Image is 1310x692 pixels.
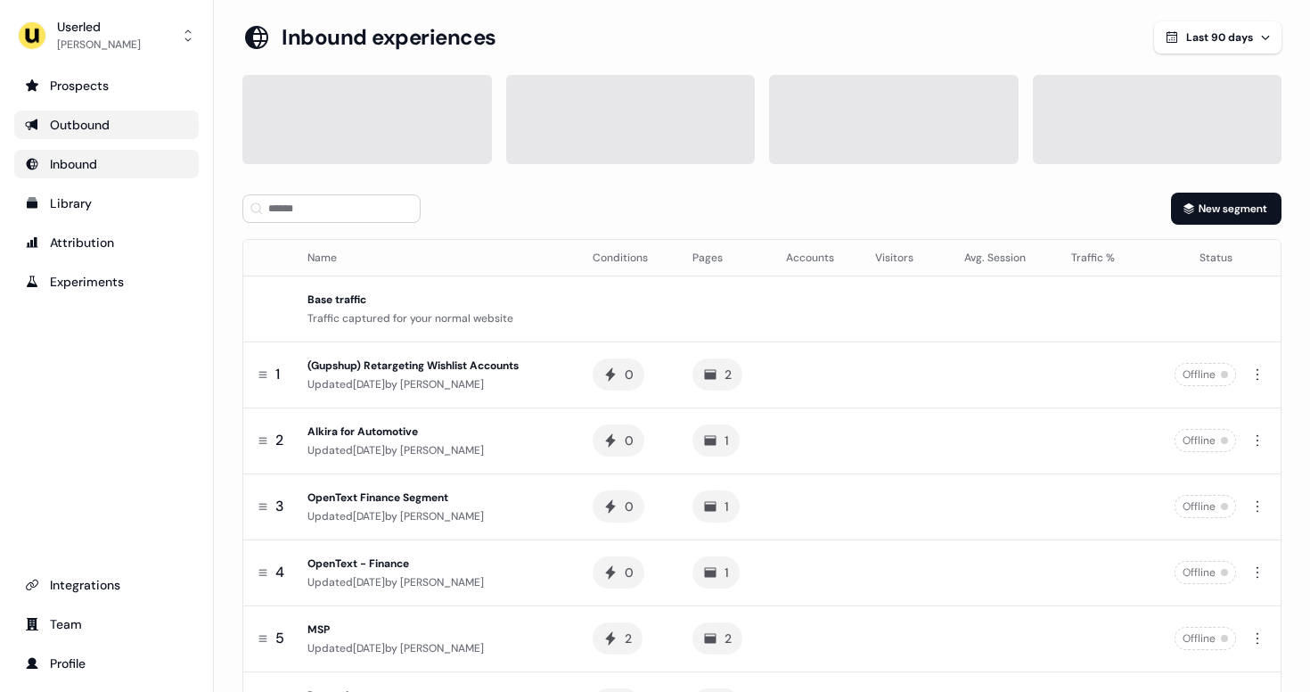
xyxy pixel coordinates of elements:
button: Last 90 days [1154,21,1281,54]
a: Go to team [14,610,199,638]
div: Experiments [25,273,188,291]
div: Integrations [25,576,188,594]
div: Offline [1175,561,1236,584]
a: Go to profile [14,649,199,678]
span: [PERSON_NAME] [400,641,484,655]
div: Profile [25,655,188,672]
div: Status [1158,249,1232,267]
a: Go to outbound experience [14,111,199,139]
button: 1 [692,556,740,589]
div: Userled [57,18,141,36]
div: 1 [725,498,729,515]
div: Team [25,615,188,633]
button: 2 [692,622,742,655]
th: Accounts [772,240,861,276]
button: New segment [1171,193,1281,225]
div: Library [25,194,188,212]
button: 2 [593,622,643,655]
div: MSP [307,621,564,638]
div: 2 [625,630,632,647]
div: Outbound [25,116,188,134]
div: Updated [DATE] by [307,441,564,459]
div: 0 [625,498,634,515]
a: Go to Inbound [14,150,199,178]
div: [PERSON_NAME] [57,36,141,54]
a: Go to attribution [14,228,199,257]
a: Go to prospects [14,71,199,100]
div: OpenText Finance Segment [307,489,564,507]
span: [PERSON_NAME] [400,443,484,457]
div: Offline [1175,429,1236,452]
div: Prospects [25,77,188,95]
div: Updated [DATE] by [307,573,564,591]
span: 5 [275,629,284,648]
div: Traffic captured for your normal website [307,309,564,327]
button: 1 [692,490,740,523]
div: Offline [1175,363,1236,386]
th: Visitors [861,240,950,276]
span: 4 [275,563,284,582]
button: 1 [692,424,740,457]
div: 0 [625,366,634,383]
span: 3 [275,497,284,516]
span: [PERSON_NAME] [400,377,484,391]
div: Offline [1175,627,1236,650]
span: 1 [275,365,280,384]
th: Conditions [578,240,678,276]
th: Pages [678,240,772,276]
span: Last 90 days [1186,30,1253,45]
div: 1 [725,564,729,581]
span: [PERSON_NAME] [400,509,484,523]
div: Updated [DATE] by [307,639,564,657]
div: 0 [625,432,634,449]
div: (Gupshup) Retargeting Wishlist Accounts [307,357,564,375]
div: Inbound [25,155,188,173]
button: 2 [692,358,742,391]
div: Offline [1175,495,1236,518]
div: 2 [725,630,732,647]
span: [PERSON_NAME] [400,575,484,589]
div: OpenText - Finance [307,555,564,573]
div: Alkira for Automotive [307,423,564,441]
div: 2 [725,366,732,383]
th: Traffic % [1057,240,1143,276]
div: 0 [625,564,634,581]
h3: Inbound experiences [282,24,496,51]
a: Go to integrations [14,571,199,599]
a: Go to experiments [14,268,199,296]
a: Go to templates [14,189,199,218]
div: Base traffic [307,291,564,309]
div: Updated [DATE] by [307,375,564,393]
button: Userled[PERSON_NAME] [14,14,199,57]
th: Name [300,240,578,276]
div: Updated [DATE] by [307,507,564,525]
span: 2 [275,431,283,450]
div: 1 [725,432,729,449]
div: Attribution [25,234,188,251]
th: Avg. Session [950,240,1058,276]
